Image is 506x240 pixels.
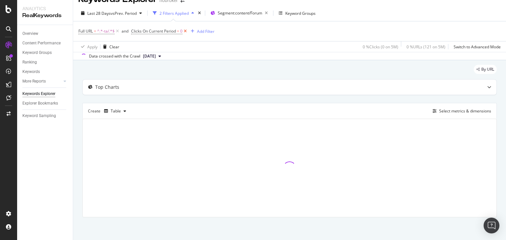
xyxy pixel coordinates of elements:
div: Data crossed with the Crawl [89,53,140,59]
a: Keywords [22,68,68,75]
div: Clear [109,44,119,50]
a: More Reports [22,78,62,85]
div: Open Intercom Messenger [484,218,499,233]
div: Create [88,106,129,116]
a: Overview [22,30,68,37]
div: legacy label [474,65,497,74]
span: ^.*-ta/.*$ [97,27,115,36]
button: Select metrics & dimensions [430,107,491,115]
button: 2 Filters Applied [150,8,197,18]
div: Overview [22,30,38,37]
div: RealKeywords [22,12,68,19]
a: Keyword Groups [22,49,68,56]
button: Table [101,106,129,116]
span: Last 28 Days [87,11,111,16]
span: By URL [481,67,494,71]
span: = [177,28,179,34]
button: Clear [100,41,119,52]
a: Ranking [22,59,68,66]
button: Switch to Advanced Mode [451,41,501,52]
div: 2 Filters Applied [159,11,189,16]
button: Last 28 DaysvsPrev. Period [78,8,145,18]
div: Keyword Groups [22,49,52,56]
div: Table [111,109,121,113]
div: Analytics [22,5,68,12]
span: vs Prev. Period [111,11,137,16]
span: Segment: content/Forum [218,10,262,16]
div: Keywords Explorer [22,90,55,97]
div: Keywords [22,68,40,75]
a: Explorer Bookmarks [22,100,68,107]
button: Keyword Groups [276,8,318,18]
div: More Reports [22,78,46,85]
div: Select metrics & dimensions [439,108,491,114]
div: 0 % Clicks ( 0 on 5M ) [363,44,398,50]
div: Keyword Sampling [22,112,56,119]
div: Apply [87,44,98,50]
div: and [122,28,128,34]
span: Clicks On Current Period [131,28,176,34]
div: Add Filter [197,29,214,34]
div: Top Charts [95,84,119,90]
a: Keywords Explorer [22,90,68,97]
div: Ranking [22,59,37,66]
span: = [94,28,96,34]
a: Content Performance [22,40,68,47]
span: 2025 Sep. 1st [143,53,156,59]
div: Keyword Groups [285,11,316,16]
div: Switch to Advanced Mode [454,44,501,50]
button: Add Filter [188,27,214,35]
div: Explorer Bookmarks [22,100,58,107]
div: times [197,10,202,16]
button: Apply [78,41,98,52]
span: 0 [180,27,183,36]
a: Keyword Sampling [22,112,68,119]
div: 0 % URLs ( 121 on 5M ) [407,44,445,50]
button: Segment:content/Forum [208,8,270,18]
span: Full URL [78,28,93,34]
button: [DATE] [140,52,164,60]
div: Content Performance [22,40,61,47]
